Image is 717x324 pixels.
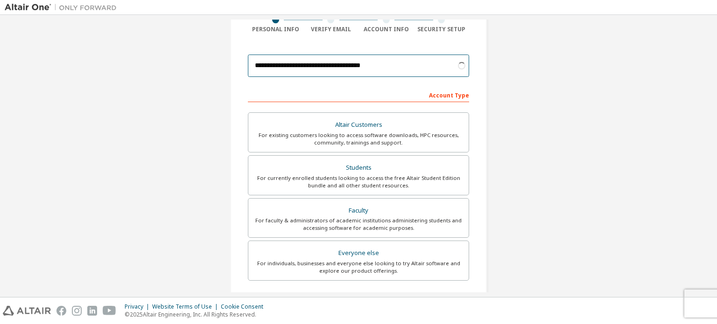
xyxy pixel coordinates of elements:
[125,303,152,310] div: Privacy
[125,310,269,318] p: © 2025 Altair Engineering, Inc. All Rights Reserved.
[103,306,116,316] img: youtube.svg
[248,26,303,33] div: Personal Info
[254,217,463,232] div: For faculty & administrators of academic institutions administering students and accessing softwa...
[248,87,469,102] div: Account Type
[254,118,463,131] div: Altair Customers
[303,26,359,33] div: Verify Email
[254,174,463,189] div: For currently enrolled students looking to access the free Altair Student Edition bundle and all ...
[254,260,463,275] div: For individuals, businesses and everyone else looking to try Altair software and explore our prod...
[254,204,463,217] div: Faculty
[5,3,121,12] img: Altair One
[414,26,470,33] div: Security Setup
[152,303,221,310] div: Website Terms of Use
[254,161,463,174] div: Students
[254,247,463,260] div: Everyone else
[72,306,82,316] img: instagram.svg
[254,131,463,146] div: For existing customers looking to access software downloads, HPC resources, community, trainings ...
[3,306,51,316] img: altair_logo.svg
[358,26,414,33] div: Account Info
[221,303,269,310] div: Cookie Consent
[56,306,66,316] img: facebook.svg
[87,306,97,316] img: linkedin.svg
